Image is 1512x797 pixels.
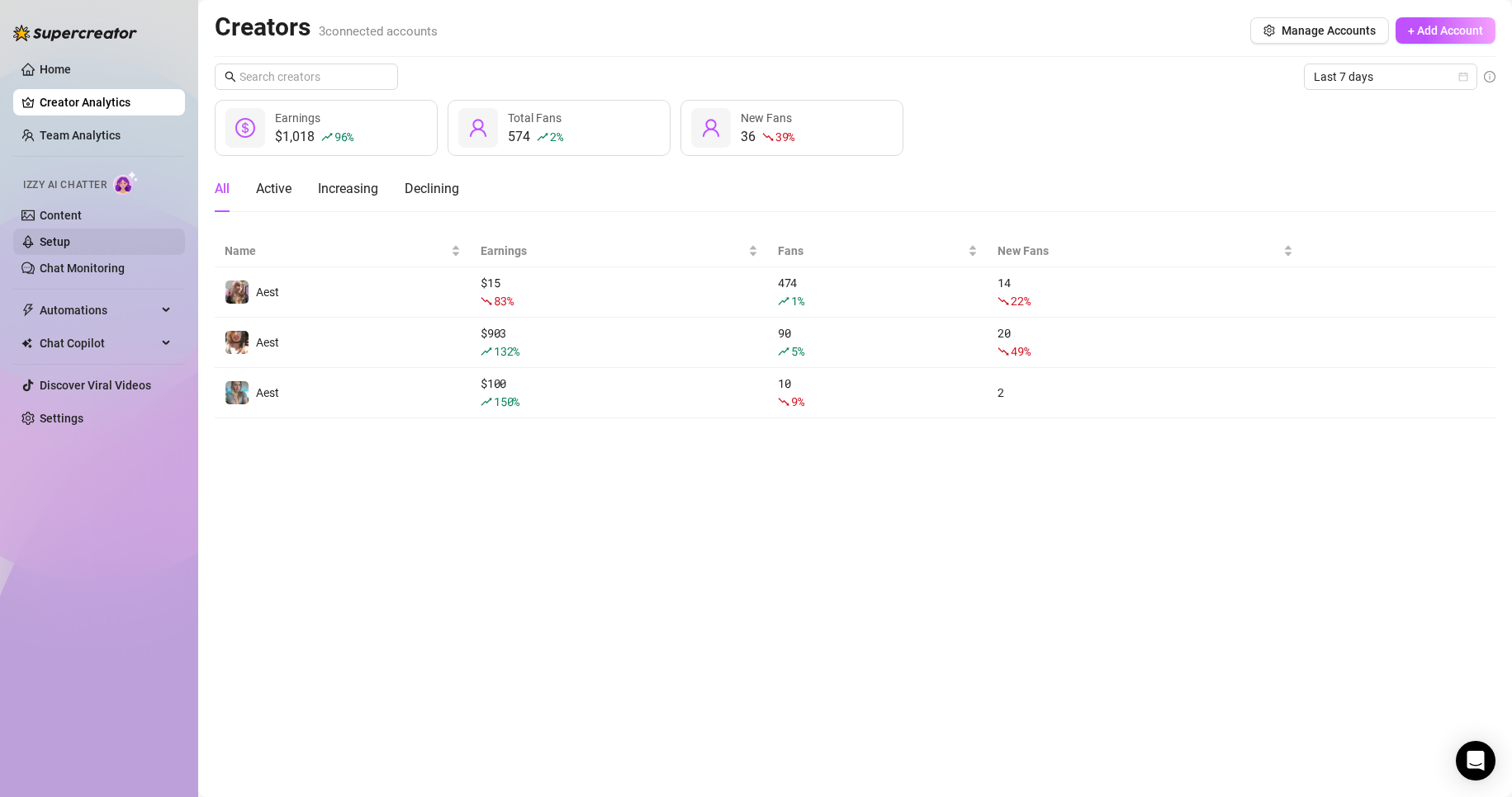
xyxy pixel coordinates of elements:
a: Team Analytics [40,129,121,142]
img: AI Chatter [113,171,139,195]
div: 574 [508,127,562,147]
span: Total Fans [508,111,562,125]
div: $ 903 [481,324,758,361]
span: rise [778,346,789,357]
span: Chat Copilot [40,330,157,356]
span: rise [481,346,492,357]
th: Name [215,235,471,267]
span: fall [762,131,774,143]
div: $ 100 [481,375,758,411]
div: Active [256,179,291,199]
span: rise [778,295,789,307]
span: Last 7 days [1314,64,1467,89]
span: fall [778,396,789,408]
span: rise [481,396,492,408]
span: info-circle [1484,71,1495,83]
img: Aest [225,281,249,304]
span: Earnings [275,111,320,125]
div: Increasing [318,179,378,199]
a: Creator Analytics [40,89,172,116]
span: Izzy AI Chatter [23,177,107,193]
img: Aest [225,331,249,354]
img: Chat Copilot [21,337,32,349]
span: 150 % [494,394,519,409]
span: 9 % [791,394,803,409]
span: Manage Accounts [1282,24,1376,37]
span: search [225,71,236,83]
div: 14 [998,274,1293,310]
div: $ 15 [481,274,758,310]
span: 49 % [1011,343,1030,359]
button: Manage Accounts [1250,17,1389,44]
span: dollar-circle [235,118,255,138]
img: logo-BBDzfeDw.svg [13,25,137,41]
a: Content [40,209,82,222]
th: New Fans [988,235,1303,267]
span: 22 % [1011,293,1030,309]
span: Name [225,242,448,260]
span: Earnings [481,242,745,260]
span: Aest [256,386,279,399]
div: 36 [741,127,794,147]
h2: Creators [215,12,438,43]
span: New Fans [998,242,1280,260]
span: Aest [256,285,279,299]
a: Setup [40,235,70,248]
span: 83 % [494,293,513,309]
img: Aest [225,381,249,404]
span: calendar [1458,72,1468,82]
th: Earnings [471,235,768,267]
span: 132 % [494,343,519,359]
div: 20 [998,324,1293,361]
a: Discover Viral Videos [40,379,151,392]
a: Chat Monitoring [40,262,125,275]
span: 5 % [791,343,803,359]
div: All [215,179,230,199]
span: 1 % [791,293,803,309]
span: setting [1263,25,1275,36]
th: Fans [768,235,988,267]
span: user [701,118,721,138]
span: rise [537,131,548,143]
div: 2 [998,384,1293,402]
a: Settings [40,412,83,425]
span: + Add Account [1408,24,1483,37]
div: 474 [778,274,978,310]
span: Aest [256,336,279,349]
span: 2 % [550,129,562,144]
button: + Add Account [1396,17,1495,44]
a: Home [40,63,71,76]
span: fall [481,295,492,307]
span: 96 % [334,129,353,144]
div: $1,018 [275,127,353,147]
div: Declining [405,179,459,199]
div: 90 [778,324,978,361]
div: 10 [778,375,978,411]
span: user [468,118,488,138]
span: New Fans [741,111,792,125]
span: fall [998,295,1009,307]
span: 3 connected accounts [319,24,438,39]
span: Fans [778,242,965,260]
span: Automations [40,297,157,323]
span: thunderbolt [21,304,35,317]
span: 39 % [775,129,794,144]
div: Open Intercom Messenger [1456,741,1495,780]
span: fall [998,346,1009,357]
span: rise [321,131,333,143]
input: Search creators [239,68,375,86]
